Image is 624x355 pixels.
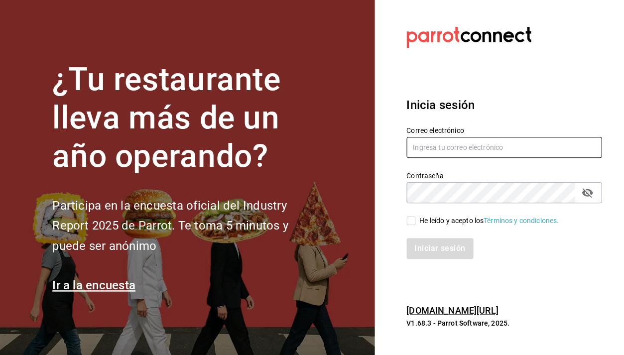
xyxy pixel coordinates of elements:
[406,318,600,328] p: V1.68.3 - Parrot Software, 2025.
[52,278,135,292] a: Ir a la encuesta
[484,217,559,225] a: Términos y condiciones.
[406,137,602,158] input: Ingresa tu correo electrónico
[419,216,559,226] div: He leído y acepto los
[406,172,602,179] label: Contraseña
[406,305,498,316] a: [DOMAIN_NAME][URL]
[52,61,321,175] h1: ¿Tu restaurante lleva más de un año operando?
[579,184,596,201] button: passwordField
[406,96,600,114] h3: Inicia sesión
[406,127,602,134] label: Correo electrónico
[52,196,321,256] h2: Participa en la encuesta oficial del Industry Report 2025 de Parrot. Te toma 5 minutos y puede se...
